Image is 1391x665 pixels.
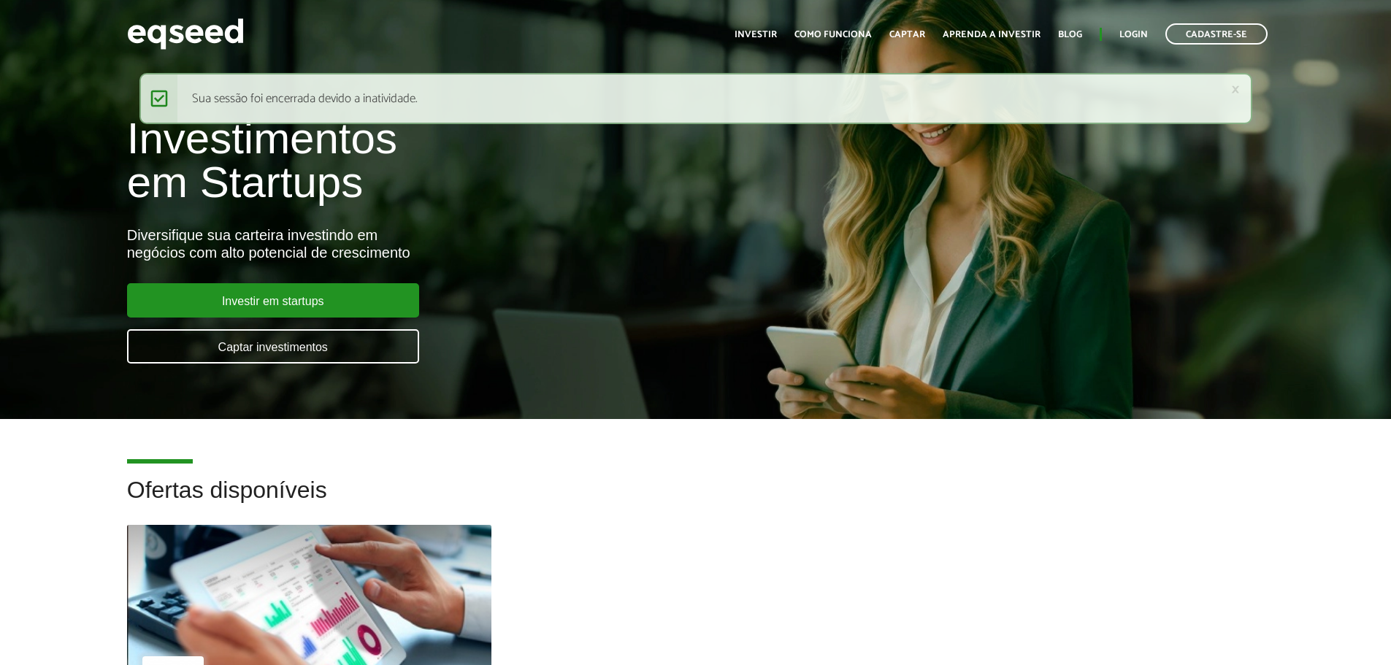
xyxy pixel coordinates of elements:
[1058,30,1082,39] a: Blog
[127,329,419,364] a: Captar investimentos
[127,117,801,204] h1: Investimentos em Startups
[127,477,1265,525] h2: Ofertas disponíveis
[127,283,419,318] a: Investir em startups
[735,30,777,39] a: Investir
[943,30,1041,39] a: Aprenda a investir
[127,15,244,53] img: EqSeed
[794,30,872,39] a: Como funciona
[889,30,925,39] a: Captar
[127,226,801,261] div: Diversifique sua carteira investindo em negócios com alto potencial de crescimento
[139,73,1252,124] div: Sua sessão foi encerrada devido a inatividade.
[1119,30,1148,39] a: Login
[1231,82,1240,97] a: ×
[1165,23,1268,45] a: Cadastre-se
